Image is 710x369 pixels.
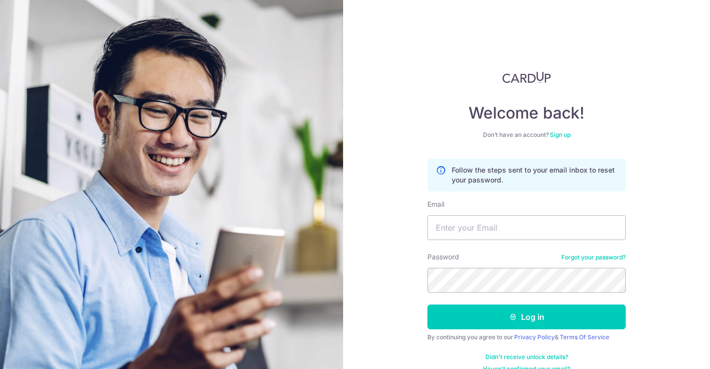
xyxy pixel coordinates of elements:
div: By continuing you agree to our & [427,333,626,341]
div: Don’t have an account? [427,131,626,139]
button: Log in [427,305,626,329]
label: Email [427,199,444,209]
input: Enter your Email [427,215,626,240]
label: Password [427,252,459,262]
h4: Welcome back! [427,103,626,123]
p: Follow the steps sent to your email inbox to reset your password. [452,165,617,185]
a: Forgot your password? [561,253,626,261]
a: Sign up [550,131,571,138]
a: Privacy Policy [514,333,555,341]
a: Terms Of Service [560,333,609,341]
a: Didn't receive unlock details? [485,353,568,361]
img: CardUp Logo [502,71,551,83]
